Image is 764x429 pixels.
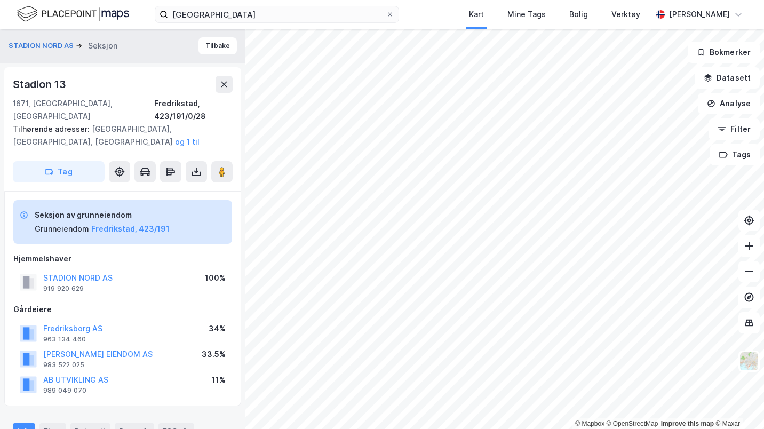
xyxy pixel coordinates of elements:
div: [GEOGRAPHIC_DATA], [GEOGRAPHIC_DATA], [GEOGRAPHIC_DATA] [13,123,224,148]
div: 34% [209,322,226,335]
div: [PERSON_NAME] [669,8,730,21]
img: logo.f888ab2527a4732fd821a326f86c7f29.svg [17,5,129,23]
div: 963 134 460 [43,335,86,344]
div: Seksjon av grunneiendom [35,209,170,221]
div: 33.5% [202,348,226,361]
input: Søk på adresse, matrikkel, gårdeiere, leietakere eller personer [168,6,386,22]
button: Filter [709,118,760,140]
button: Bokmerker [688,42,760,63]
span: Tilhørende adresser: [13,124,92,133]
div: Kart [469,8,484,21]
div: 919 920 629 [43,284,84,293]
button: Fredrikstad, 423/191 [91,223,170,235]
img: Z [739,351,759,371]
div: Bolig [569,8,588,21]
a: Improve this map [661,420,714,427]
div: 1671, [GEOGRAPHIC_DATA], [GEOGRAPHIC_DATA] [13,97,154,123]
button: Tilbake [198,37,237,54]
div: 983 522 025 [43,361,84,369]
button: Analyse [698,93,760,114]
div: 989 049 070 [43,386,86,395]
iframe: Chat Widget [711,378,764,429]
button: STADION NORD AS [9,41,76,51]
a: OpenStreetMap [607,420,658,427]
a: Mapbox [575,420,604,427]
div: Hjemmelshaver [13,252,232,265]
div: Mine Tags [507,8,546,21]
div: Gårdeiere [13,303,232,316]
button: Tags [710,144,760,165]
div: Seksjon [88,39,117,52]
div: 100% [205,272,226,284]
div: 11% [212,374,226,386]
button: Tag [13,161,105,182]
div: Fredrikstad, 423/191/0/28 [154,97,233,123]
button: Datasett [695,67,760,89]
div: Grunneiendom [35,223,89,235]
div: Stadion 13 [13,76,68,93]
div: Verktøy [611,8,640,21]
